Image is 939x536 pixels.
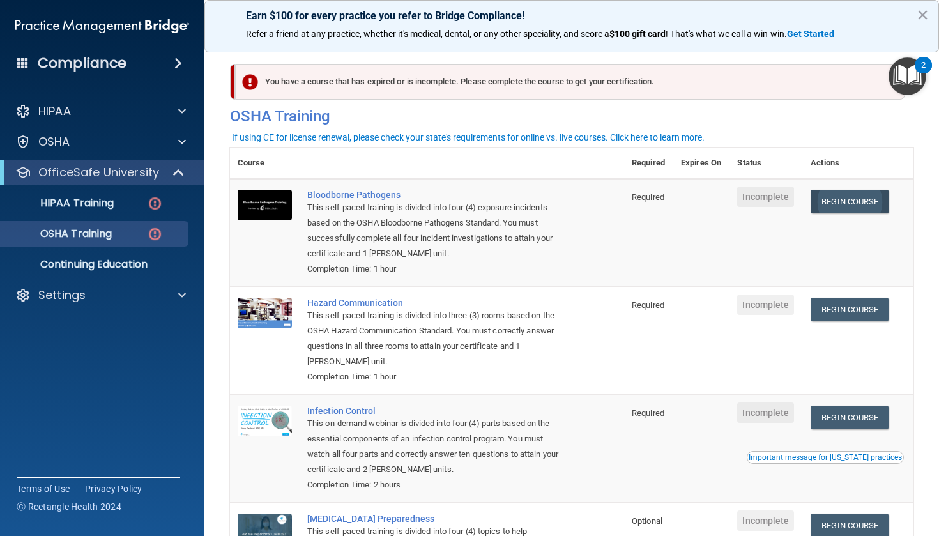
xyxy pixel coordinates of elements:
[307,369,560,385] div: Completion Time: 1 hour
[609,29,666,39] strong: $100 gift card
[235,64,905,100] div: You have a course that has expired or is incomplete. Please complete the course to get your certi...
[15,134,186,149] a: OSHA
[38,165,159,180] p: OfficeSafe University
[787,29,834,39] strong: Get Started
[307,514,560,524] a: [MEDICAL_DATA] Preparedness
[307,308,560,369] div: This self-paced training is divided into three (3) rooms based on the OSHA Hazard Communication S...
[632,192,664,202] span: Required
[17,500,121,513] span: Ⓒ Rectangle Health 2024
[811,298,889,321] a: Begin Course
[624,148,673,179] th: Required
[811,190,889,213] a: Begin Course
[147,195,163,211] img: danger-circle.6113f641.png
[307,261,560,277] div: Completion Time: 1 hour
[666,29,787,39] span: ! That's what we call a win-win.
[737,187,794,207] span: Incomplete
[632,516,662,526] span: Optional
[307,406,560,416] a: Infection Control
[889,57,926,95] button: Open Resource Center, 2 new notifications
[147,226,163,242] img: danger-circle.6113f641.png
[307,477,560,493] div: Completion Time: 2 hours
[230,148,300,179] th: Course
[15,165,185,180] a: OfficeSafe University
[15,287,186,303] a: Settings
[787,29,836,39] a: Get Started
[246,10,897,22] p: Earn $100 for every practice you refer to Bridge Compliance!
[230,107,913,125] h4: OSHA Training
[8,227,112,240] p: OSHA Training
[38,103,71,119] p: HIPAA
[85,482,142,495] a: Privacy Policy
[921,65,926,82] div: 2
[673,148,729,179] th: Expires On
[307,200,560,261] div: This self-paced training is divided into four (4) exposure incidents based on the OSHA Bloodborne...
[729,148,803,179] th: Status
[15,103,186,119] a: HIPAA
[38,54,126,72] h4: Compliance
[8,197,114,210] p: HIPAA Training
[803,148,913,179] th: Actions
[230,131,706,144] button: If using CE for license renewal, please check your state's requirements for online vs. live cours...
[917,4,929,25] button: Close
[307,298,560,308] a: Hazard Communication
[15,13,189,39] img: PMB logo
[718,445,924,496] iframe: Drift Widget Chat Controller
[307,416,560,477] div: This on-demand webinar is divided into four (4) parts based on the essential components of an inf...
[737,295,794,315] span: Incomplete
[307,190,560,200] a: Bloodborne Pathogens
[38,134,70,149] p: OSHA
[17,482,70,495] a: Terms of Use
[232,133,705,142] div: If using CE for license renewal, please check your state's requirements for online vs. live cours...
[246,29,609,39] span: Refer a friend at any practice, whether it's medical, dental, or any other speciality, and score a
[242,74,258,90] img: exclamation-circle-solid-danger.72ef9ffc.png
[632,408,664,418] span: Required
[737,402,794,423] span: Incomplete
[38,287,86,303] p: Settings
[8,258,183,271] p: Continuing Education
[737,510,794,531] span: Incomplete
[632,300,664,310] span: Required
[811,406,889,429] a: Begin Course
